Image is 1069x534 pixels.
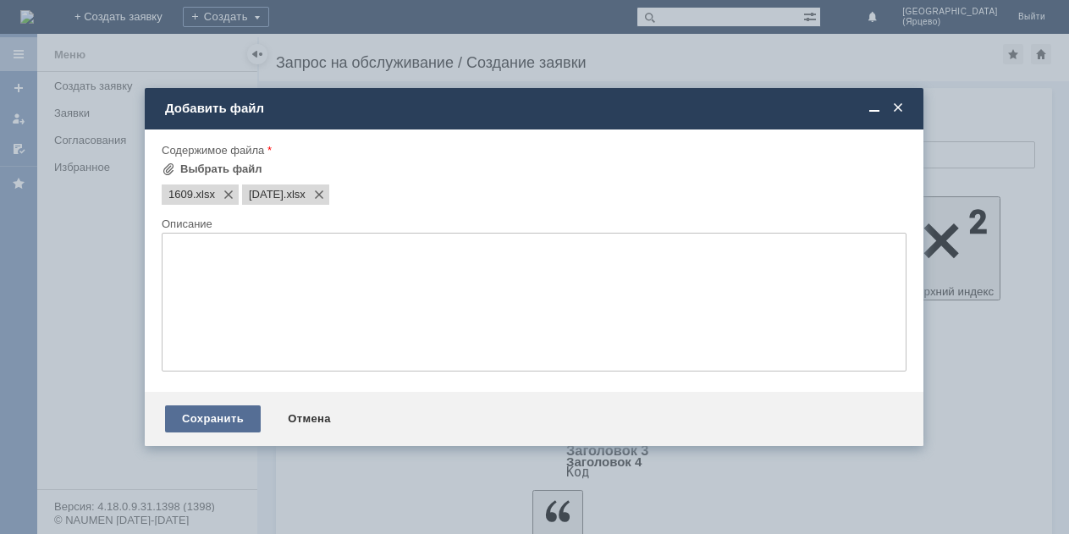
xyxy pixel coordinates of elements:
span: Свернуть (Ctrl + M) [866,101,883,116]
span: 1609.xlsx [168,188,193,201]
div: Выбрать файл [180,162,262,176]
span: 16.09.2025.xlsx [249,188,284,201]
span: 1609.xlsx [193,188,215,201]
div: Содержимое файла [162,145,903,156]
span: 16.09.2025.xlsx [284,188,306,201]
div: Добавить файл [165,101,906,116]
div: Описание [162,218,903,229]
span: Закрыть [890,101,906,116]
